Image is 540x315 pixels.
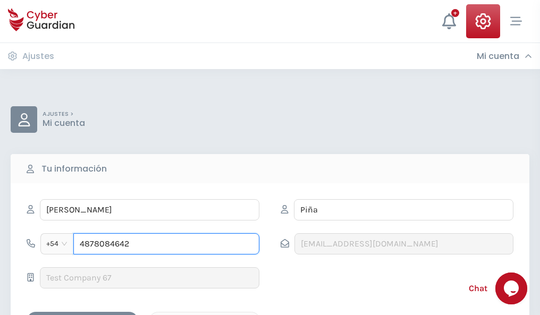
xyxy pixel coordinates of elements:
div: + [451,9,459,17]
b: Tu información [41,163,107,175]
span: Chat [469,282,487,295]
p: Mi cuenta [43,118,85,129]
div: Mi cuenta [477,51,532,62]
p: AJUSTES > [43,110,85,118]
h3: Ajustes [22,51,54,62]
span: +54 [46,236,68,252]
iframe: chat widget [495,273,529,304]
h3: Mi cuenta [477,51,519,62]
